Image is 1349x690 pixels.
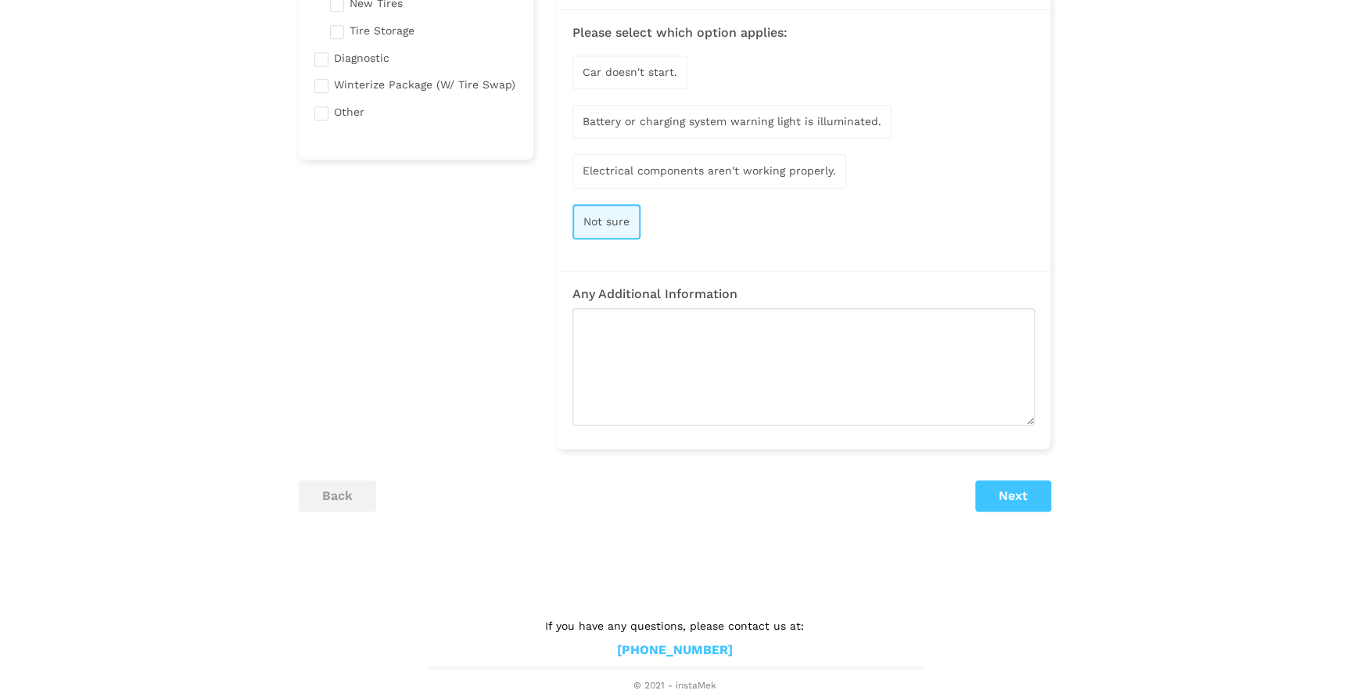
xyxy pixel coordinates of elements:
p: If you have any questions, please contact us at: [429,617,921,634]
h3: Please select which option applies: [572,26,1035,40]
h3: Any Additional Information [572,287,1035,301]
span: Electrical components aren't working properly. [583,164,836,177]
button: back [299,480,376,512]
button: Next [975,480,1051,512]
a: [PHONE_NUMBER] [617,642,733,659]
span: Battery or charging system warning light is illuminated. [583,115,881,128]
span: Not sure [583,215,630,228]
span: Car doesn't start. [583,66,677,78]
